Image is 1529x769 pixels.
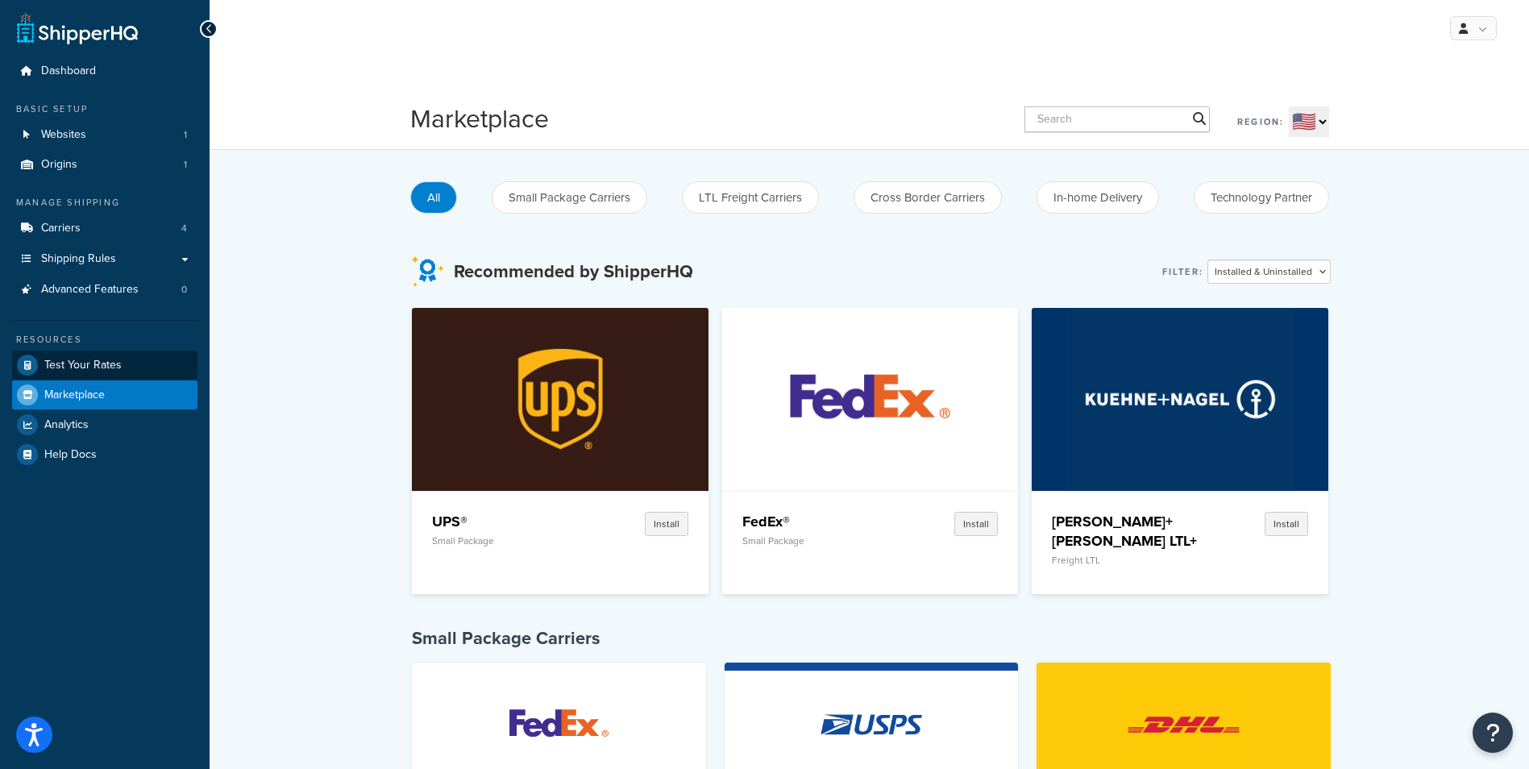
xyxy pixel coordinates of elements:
h4: Small Package Carriers [412,626,1331,651]
button: LTL Freight Carriers [682,181,819,214]
span: Origins [41,158,77,172]
a: Analytics [12,410,197,439]
span: Advanced Features [41,283,139,297]
div: Basic Setup [12,102,197,116]
span: Test Your Rates [44,359,122,372]
h4: FedEx® [742,512,895,531]
button: Install [1265,512,1308,536]
h4: UPS® [432,512,585,531]
input: Search [1024,106,1210,132]
button: Open Resource Center [1473,713,1513,753]
button: Small Package Carriers [492,181,647,214]
h3: Recommended by ShipperHQ [454,262,693,281]
li: Advanced Features [12,275,197,305]
a: Carriers4 [12,214,197,243]
li: Websites [12,120,197,150]
span: Dashboard [41,64,96,78]
span: Websites [41,128,86,142]
span: 0 [181,283,187,297]
button: In-home Delivery [1037,181,1159,214]
h4: [PERSON_NAME]+[PERSON_NAME] LTL+ [1052,512,1205,551]
a: Advanced Features0 [12,275,197,305]
li: Carriers [12,214,197,243]
span: Help Docs [44,448,97,462]
button: Cross Border Carriers [854,181,1002,214]
div: Manage Shipping [12,196,197,210]
a: Test Your Rates [12,351,197,380]
img: FedEx® [756,308,984,490]
p: Small Package [432,535,585,547]
img: Kuehne+Nagel LTL+ [1066,308,1294,490]
img: UPS® [447,308,675,490]
h1: Marketplace [410,101,549,137]
span: 1 [184,128,187,142]
a: Dashboard [12,56,197,86]
a: Kuehne+Nagel LTL+[PERSON_NAME]+[PERSON_NAME] LTL+Freight LTLInstall [1032,308,1328,594]
a: UPS®UPS®Small PackageInstall [412,308,708,594]
span: Shipping Rules [41,252,116,266]
button: Technology Partner [1194,181,1329,214]
label: Filter: [1162,260,1203,283]
span: Marketplace [44,389,105,402]
div: Resources [12,333,197,347]
p: Small Package [742,535,895,547]
a: Origins1 [12,150,197,180]
span: 4 [181,222,187,235]
li: Origins [12,150,197,180]
button: Install [954,512,998,536]
a: Marketplace [12,380,197,409]
span: 1 [184,158,187,172]
span: Analytics [44,418,89,432]
a: FedEx®FedEx®Small PackageInstall [722,308,1019,594]
span: Carriers [41,222,81,235]
label: Region: [1237,110,1284,133]
p: Freight LTL [1052,555,1205,566]
a: Help Docs [12,440,197,469]
button: Install [645,512,688,536]
a: Shipping Rules [12,244,197,274]
button: All [410,181,457,214]
a: Websites1 [12,120,197,150]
